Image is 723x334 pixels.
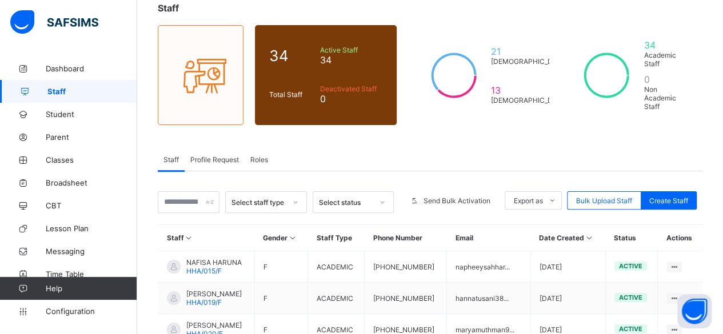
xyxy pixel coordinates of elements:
[319,54,382,66] span: 34
[576,196,632,205] span: Bulk Upload Staff
[619,293,642,301] span: active
[46,269,137,279] span: Time Table
[269,47,314,65] span: 34
[308,251,365,283] td: ACADEMIC
[319,93,382,104] span: 0
[424,196,490,205] span: Send Bulk Activation
[186,267,222,275] span: HHA/015/F
[605,225,658,251] th: Status
[46,224,137,233] span: Lesson Plan
[158,225,255,251] th: Staff
[644,74,688,85] span: 0
[47,87,137,96] span: Staff
[658,225,702,251] th: Actions
[619,325,642,333] span: active
[186,321,242,329] span: [PERSON_NAME]
[46,201,137,210] span: CBT
[530,251,605,283] td: [DATE]
[287,234,297,242] i: Sort in Ascending Order
[46,64,137,73] span: Dashboard
[365,225,447,251] th: Phone Number
[163,155,179,164] span: Staff
[446,251,530,283] td: napheeysahhar...
[677,294,712,328] button: Open asap
[46,284,137,293] span: Help
[365,283,447,314] td: [PHONE_NUMBER]
[46,178,137,187] span: Broadsheet
[649,196,688,205] span: Create Staff
[491,96,568,104] span: [DEMOGRAPHIC_DATA]
[46,155,137,164] span: Classes
[446,225,530,251] th: Email
[190,155,239,164] span: Profile Request
[10,10,98,34] img: safsims
[46,110,137,119] span: Student
[530,225,605,251] th: Date Created
[266,87,317,102] div: Total Staff
[254,225,308,251] th: Gender
[319,46,382,54] span: Active Staff
[619,262,642,270] span: active
[254,283,308,314] td: F
[584,234,594,242] i: Sort in Ascending Order
[644,39,688,51] span: 34
[319,198,373,207] div: Select status
[46,307,137,316] span: Configuration
[254,251,308,283] td: F
[158,2,179,14] span: Staff
[446,283,530,314] td: hannatusani38...
[308,283,365,314] td: ACADEMIC
[491,46,568,57] span: 21
[530,283,605,314] td: [DATE]
[319,84,382,93] span: Deactivated Staff
[491,57,568,66] span: [DEMOGRAPHIC_DATA]
[184,234,194,242] i: Sort in Ascending Order
[365,251,447,283] td: [PHONE_NUMBER]
[186,258,242,267] span: NAFISA HARUNA
[308,225,365,251] th: Staff Type
[186,289,242,298] span: [PERSON_NAME]
[644,85,688,111] span: Non Academic Staff
[514,196,543,205] span: Export as
[46,132,137,142] span: Parent
[644,51,688,68] span: Academic Staff
[491,84,568,96] span: 13
[46,247,137,256] span: Messaging
[250,155,268,164] span: Roles
[231,198,285,207] div: Select staff type
[186,298,222,307] span: HHA/019/F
